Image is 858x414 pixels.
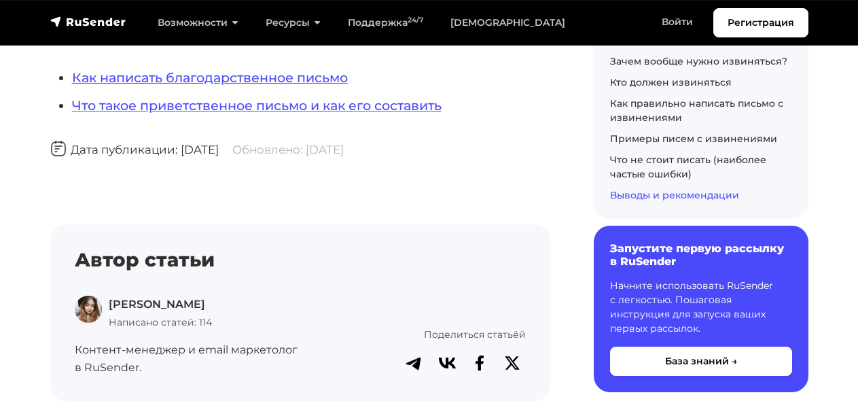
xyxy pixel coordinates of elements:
p: [PERSON_NAME] [109,296,212,313]
h4: Автор статьи [75,249,526,272]
a: Как правильно написать письмо с извинениями [610,97,783,124]
p: Начните использовать RuSender с легкостью. Пошаговая инструкция для запуска ваших первых рассылок. [610,279,792,337]
a: [DEMOGRAPHIC_DATA] [437,9,579,37]
img: RuSender [50,15,126,29]
span: Обновлено: [DATE] [232,143,344,156]
a: Войти [648,8,707,36]
p: Контент-менеджер и email маркетолог в RuSender. [75,341,331,376]
p: Поделиться статьёй [347,327,526,342]
a: Запустите первую рассылку в RuSender Начните использовать RuSender с легкостью. Пошаговая инструк... [594,226,808,392]
a: Что не стоит писать (наиболее частые ошибки) [610,154,766,180]
img: Дата публикации [50,141,67,157]
button: База знаний → [610,347,792,377]
a: Как написать благодарственное письмо [72,69,348,86]
a: Ресурсы [252,9,334,37]
a: Примеры писем с извинениями [610,133,777,145]
span: Написано статей: 114 [109,316,212,328]
a: Что такое приветственное письмо и как его составить [72,97,442,114]
a: Выводы и рекомендации [610,189,739,201]
sup: 24/7 [408,16,423,24]
a: Зачем вообще нужно извиняться? [610,55,787,67]
a: Возможности [144,9,252,37]
a: Регистрация [713,8,808,37]
a: Кто должен извиняться [610,76,732,88]
h6: Запустите первую рассылку в RuSender [610,242,792,268]
span: Дата публикации: [DATE] [50,143,219,156]
a: Поддержка24/7 [334,9,437,37]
